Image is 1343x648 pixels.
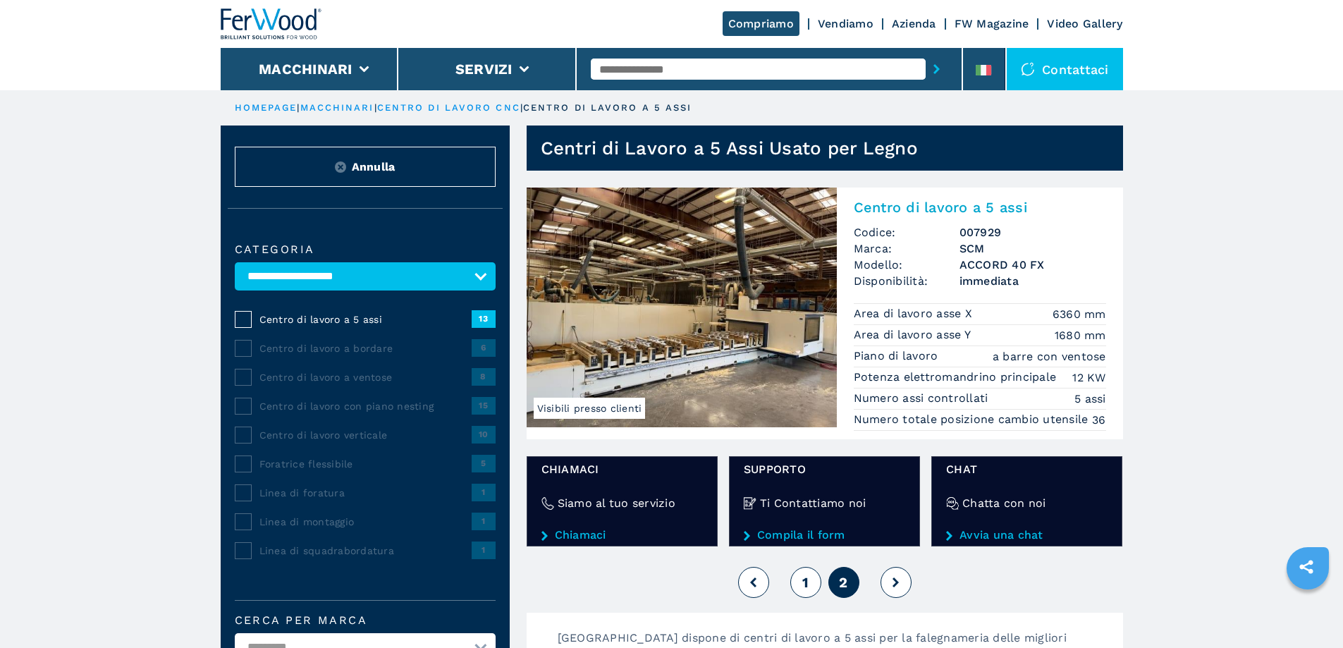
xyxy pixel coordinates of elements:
[352,159,395,175] span: Annulla
[259,457,472,471] span: Foratrice flessibile
[527,188,837,427] img: Centro di lavoro a 5 assi SCM ACCORD 40 FX
[993,348,1106,365] em: a barre con ventose
[259,428,472,442] span: Centro di lavoro verticale
[259,544,472,558] span: Linea di squadrabordatura
[235,615,496,626] label: Cerca per marca
[1072,369,1105,386] em: 12 KW
[854,224,959,240] span: Codice:
[520,102,523,113] span: |
[854,273,959,289] span: Disponibilità:
[472,310,496,327] span: 13
[818,17,873,30] a: Vendiamo
[946,461,1108,477] span: chat
[892,17,936,30] a: Azienda
[472,339,496,356] span: 6
[854,240,959,257] span: Marca:
[541,461,703,477] span: Chiamaci
[962,495,1046,511] h4: Chatta con noi
[472,484,496,501] span: 1
[828,567,859,598] button: 2
[854,391,992,406] p: Numero assi controllati
[802,574,809,591] span: 1
[955,17,1029,30] a: FW Magazine
[472,368,496,385] span: 8
[854,327,975,343] p: Area di lavoro asse Y
[946,497,959,510] img: Chatta con noi
[760,495,866,511] h4: Ti Contattiamo noi
[854,306,976,322] p: Area di lavoro asse X
[744,497,756,510] img: Ti Contattiamo noi
[854,412,1092,427] p: Numero totale posizione cambio utensile
[854,199,1106,216] h2: Centro di lavoro a 5 assi
[259,341,472,355] span: Centro di lavoro a bordare
[1055,327,1106,343] em: 1680 mm
[259,515,472,529] span: Linea di montaggio
[1047,17,1122,30] a: Video Gallery
[541,137,918,159] h1: Centri di Lavoro a 5 Assi Usato per Legno
[527,188,1123,439] a: Centro di lavoro a 5 assi SCM ACCORD 40 FXVisibili presso clientiCentro di lavoro a 5 assiCodice:...
[541,529,703,542] a: Chiamaci
[235,147,496,187] button: ResetAnnulla
[297,102,300,113] span: |
[1074,391,1106,407] em: 5 assi
[523,102,692,114] p: centro di lavoro a 5 assi
[377,102,520,113] a: centro di lavoro cnc
[455,61,513,78] button: Servizi
[1021,62,1035,76] img: Contattaci
[472,513,496,530] span: 1
[959,224,1106,240] h3: 007929
[235,244,496,255] label: Categoria
[221,8,322,39] img: Ferwood
[472,397,496,414] span: 15
[926,53,948,85] button: submit-button
[472,455,496,472] span: 5
[790,567,821,598] button: 1
[472,542,496,558] span: 1
[541,497,554,510] img: Siamo al tuo servizio
[1053,306,1106,322] em: 6360 mm
[259,61,352,78] button: Macchinari
[854,369,1060,385] p: Potenza elettromandrino principale
[959,257,1106,273] h3: ACCORD 40 FX
[259,486,472,500] span: Linea di foratura
[374,102,377,113] span: |
[744,529,905,542] a: Compila il form
[534,398,646,419] span: Visibili presso clienti
[1289,549,1324,585] a: sharethis
[558,495,675,511] h4: Siamo al tuo servizio
[946,529,1108,542] a: Avvia una chat
[839,574,847,591] span: 2
[723,11,799,36] a: Compriamo
[235,102,298,113] a: HOMEPAGE
[259,370,472,384] span: Centro di lavoro a ventose
[959,240,1106,257] h3: SCM
[300,102,374,113] a: macchinari
[259,399,472,413] span: Centro di lavoro con piano nesting
[1092,412,1106,428] em: 36
[472,426,496,443] span: 10
[854,257,959,273] span: Modello:
[744,461,905,477] span: Supporto
[854,348,942,364] p: Piano di lavoro
[1007,48,1123,90] div: Contattaci
[1283,585,1332,637] iframe: Chat
[335,161,346,173] img: Reset
[959,273,1106,289] span: immediata
[259,312,472,326] span: Centro di lavoro a 5 assi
